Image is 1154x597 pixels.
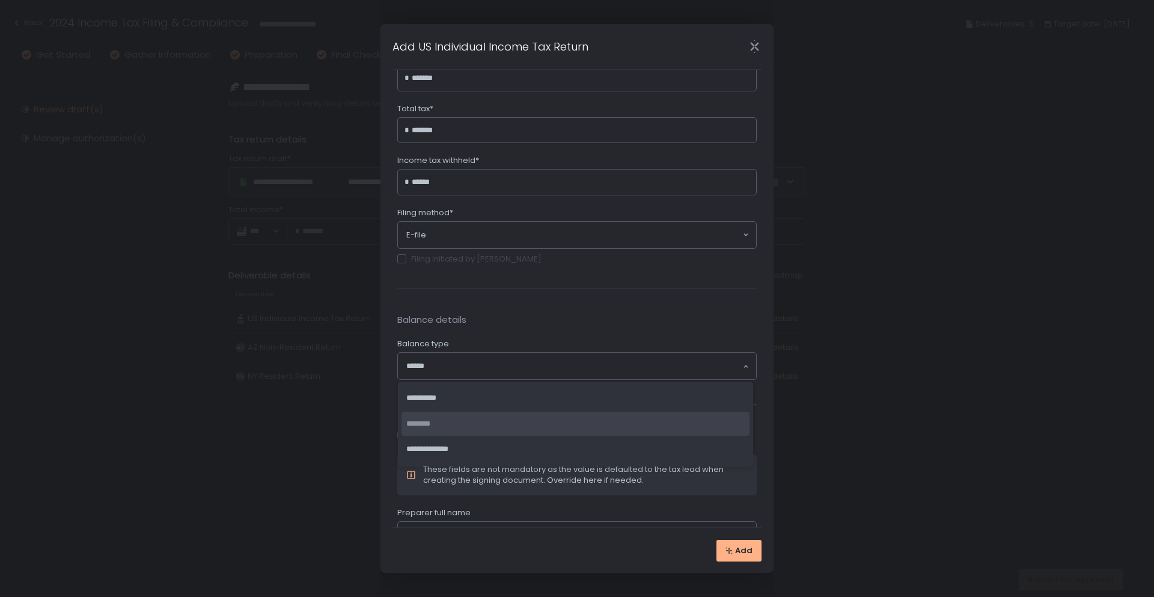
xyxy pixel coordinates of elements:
span: Add [735,545,753,556]
span: Preparer full name [397,507,471,518]
span: Balance details [397,313,757,327]
div: Search for option [398,222,756,248]
span: E-file [406,230,426,240]
input: Search for option [406,360,742,372]
h1: Add US Individual Income Tax Return [392,38,588,55]
button: Add [716,540,762,562]
span: Income tax withheld* [397,155,479,166]
span: Total tax* [397,103,433,114]
span: Balance type [397,338,449,349]
div: Close [735,40,774,54]
span: Filing method* [397,207,453,218]
span: Preparer info [397,429,757,442]
div: Search for option [398,353,756,379]
input: Search for option [426,229,742,241]
div: These fields are not mandatory as the value is defaulted to the tax lead when creating the signin... [423,464,748,486]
